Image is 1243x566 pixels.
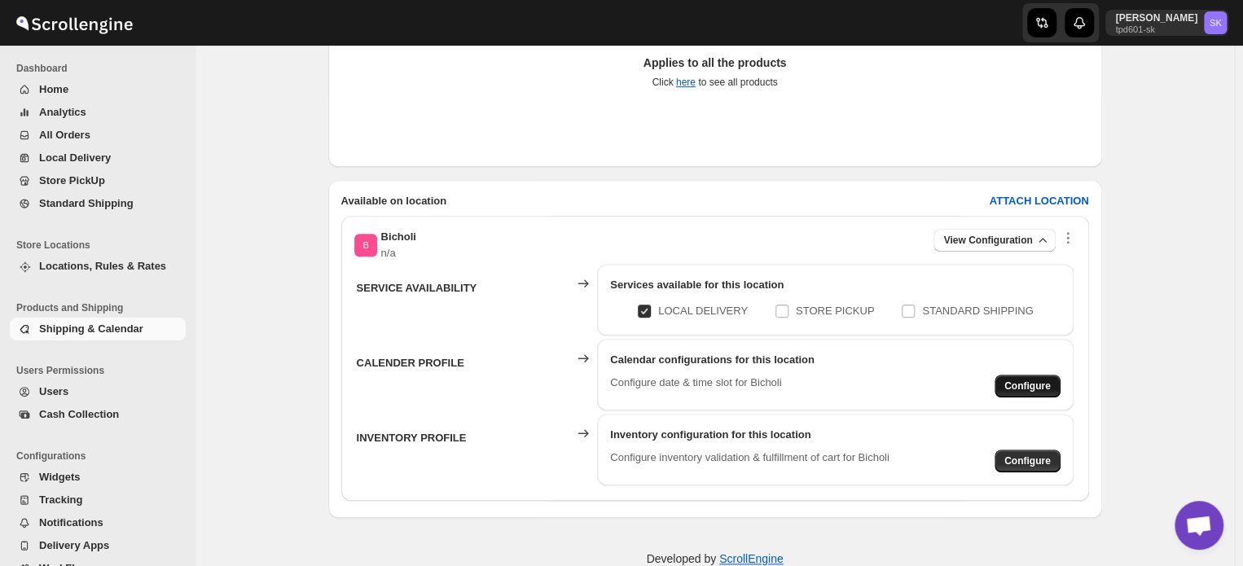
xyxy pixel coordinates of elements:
span: Delivery Apps [39,539,109,551]
span: Store PickUp [39,174,105,186]
p: Configure date & time slot for Bicholi [610,375,781,397]
p: STORE PICKUP [796,303,875,319]
button: Home [10,78,186,101]
button: Configure [995,450,1061,472]
button: View Configuration [933,229,1055,252]
span: Standard Shipping [39,197,134,209]
span: Click to see all products [652,77,777,88]
div: Services available for this location [610,277,1060,293]
span: Local Delivery [39,151,111,164]
p: Applies to all the products [643,55,787,71]
div: Calendar configurations for this location [610,352,1060,368]
b: ATTACH LOCATION [989,195,1088,207]
button: Shipping & Calendar [10,318,186,340]
a: here [676,77,696,88]
span: Configure [1004,454,1051,467]
a: ScrollEngine [719,552,784,565]
p: LOCAL DELIVERY [658,303,748,319]
button: Delivery Apps [10,534,186,557]
button: Users [10,380,186,403]
button: All Orders [10,124,186,147]
th: INVENTORY PROFILE [356,413,570,486]
span: Shipping & Calendar [39,322,143,335]
th: SERVICE AVAILABILITY [356,263,570,336]
span: Users Permissions [16,364,187,377]
span: Home [39,83,68,95]
p: STANDARD SHIPPING [922,303,1033,319]
img: ScrollEngine [13,2,135,43]
span: Products and Shipping [16,301,187,314]
th: CALENDER PROFILE [356,338,570,411]
div: Open chat [1175,501,1223,550]
button: Widgets [10,466,186,489]
p: tpd601-sk [1115,24,1197,34]
p: [PERSON_NAME] [1115,11,1197,24]
span: Dashboard [16,62,187,75]
h2: Available on location [341,193,447,209]
p: n/a [381,245,416,261]
span: Cash Collection [39,408,119,420]
button: ATTACH LOCATION [979,188,1098,214]
span: Configure [1004,380,1051,393]
span: Locations, Rules & Rates [39,260,166,272]
span: Bicholi [354,234,377,257]
text: B [362,240,368,250]
span: Widgets [39,471,80,483]
span: All Orders [39,129,90,141]
button: Notifications [10,511,186,534]
p: Configure inventory validation & fulfillment of cart for Bicholi [610,450,889,472]
span: Saksham Khurna [1204,11,1227,34]
span: Notifications [39,516,103,529]
button: Analytics [10,101,186,124]
div: Inventory configuration for this location [610,427,1060,443]
span: Tracking [39,494,82,506]
span: Configurations [16,450,187,463]
button: Cash Collection [10,403,186,426]
button: Locations, Rules & Rates [10,255,186,278]
span: Bicholi [381,230,416,243]
span: Users [39,385,68,397]
span: Store Locations [16,239,187,252]
button: Configure [995,375,1061,397]
button: Tracking [10,489,186,511]
span: Analytics [39,106,86,118]
text: SK [1210,18,1222,28]
button: User menu [1105,10,1228,36]
span: View Configuration [943,234,1032,247]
